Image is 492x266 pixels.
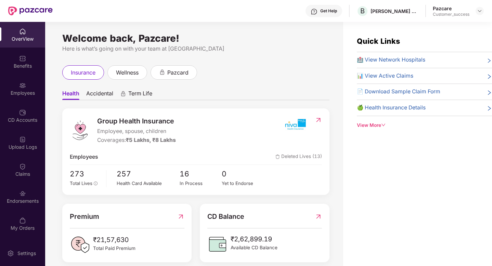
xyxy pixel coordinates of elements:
span: Available CD Balance [231,244,277,251]
img: deleteIcon [275,155,280,159]
img: svg+xml;base64,PHN2ZyBpZD0iQmVuZWZpdHMiIHhtbG5zPSJodHRwOi8vd3d3LnczLm9yZy8yMDAwL3N2ZyIgd2lkdGg9Ij... [19,55,26,62]
div: View More [357,122,492,129]
div: Here is what’s going on with your team at [GEOGRAPHIC_DATA] [62,44,329,53]
span: ₹21,57,630 [93,235,135,245]
span: down [381,123,386,128]
img: svg+xml;base64,PHN2ZyBpZD0iU2V0dGluZy0yMHgyMCIgeG1sbnM9Imh0dHA6Ly93d3cudzMub3JnLzIwMDAvc3ZnIiB3aW... [7,250,14,257]
span: Total Lives [70,181,92,186]
span: insurance [71,68,95,77]
div: Coverages: [97,136,176,145]
span: right [487,73,492,80]
span: wellness [116,68,139,77]
span: Group Health Insurance [97,116,176,127]
div: Health Card Available [117,180,180,187]
span: Employee, spouse, children [97,127,176,136]
span: right [487,89,492,96]
img: logo [70,120,90,141]
span: 257 [117,168,180,179]
span: Term Life [128,90,152,100]
img: svg+xml;base64,PHN2ZyBpZD0iQ0RfQWNjb3VudHMiIGRhdGEtbmFtZT0iQ0QgQWNjb3VudHMiIHhtbG5zPSJodHRwOi8vd3... [19,109,26,116]
span: Accidental [86,90,113,100]
span: CD Balance [207,211,244,222]
img: svg+xml;base64,PHN2ZyBpZD0iQ2xhaW0iIHhtbG5zPSJodHRwOi8vd3d3LnczLm9yZy8yMDAwL3N2ZyIgd2lkdGg9IjIwIi... [19,163,26,170]
img: RedirectIcon [315,211,322,222]
img: RedirectIcon [315,117,322,123]
span: pazcard [167,68,189,77]
div: Customer_success [433,12,469,17]
div: animation [159,69,165,75]
img: CDBalanceIcon [207,234,228,254]
span: Total Paid Premium [93,245,135,252]
div: [PERSON_NAME] SOLUTIONS INDIA PRIVATE LIMITED [371,8,418,14]
span: Health [62,90,79,100]
span: 📄 Download Sample Claim Form [357,88,440,96]
img: RedirectIcon [177,211,184,222]
span: Premium [70,211,99,222]
img: insurerIcon [282,116,308,133]
img: PaidPremiumIcon [70,235,90,255]
img: svg+xml;base64,PHN2ZyBpZD0iRW1wbG95ZWVzIiB4bWxucz0iaHR0cDovL3d3dy53My5vcmcvMjAwMC9zdmciIHdpZHRoPS... [19,82,26,89]
span: ₹2,62,899.19 [231,234,277,244]
div: Welcome back, Pazcare! [62,36,329,41]
span: info-circle [94,182,98,186]
span: ₹5 Lakhs, ₹8 Lakhs [126,137,176,143]
span: B [360,7,365,15]
img: svg+xml;base64,PHN2ZyBpZD0iRW5kb3JzZW1lbnRzIiB4bWxucz0iaHR0cDovL3d3dy53My5vcmcvMjAwMC9zdmciIHdpZH... [19,190,26,197]
span: 🏥 View Network Hospitals [357,56,425,64]
span: right [487,105,492,112]
div: Pazcare [433,5,469,12]
div: Yet to Endorse [222,180,264,187]
span: 📊 View Active Claims [357,72,413,80]
img: svg+xml;base64,PHN2ZyBpZD0iTXlfT3JkZXJzIiBkYXRhLW5hbWU9Ik15IE9yZGVycyIgeG1sbnM9Imh0dHA6Ly93d3cudz... [19,217,26,224]
div: In Process [180,180,222,187]
span: 273 [70,168,101,179]
span: right [487,57,492,64]
span: Deleted Lives (13) [275,153,322,161]
img: svg+xml;base64,PHN2ZyBpZD0iSGVscC0zMngzMiIgeG1sbnM9Imh0dHA6Ly93d3cudzMub3JnLzIwMDAvc3ZnIiB3aWR0aD... [311,8,318,15]
span: 0 [222,168,264,179]
img: svg+xml;base64,PHN2ZyBpZD0iRHJvcGRvd24tMzJ4MzIiIHhtbG5zPSJodHRwOi8vd3d3LnczLm9yZy8yMDAwL3N2ZyIgd2... [477,8,482,14]
div: Settings [15,250,38,257]
span: 🍏 Health Insurance Details [357,104,426,112]
div: Get Help [320,8,337,14]
img: svg+xml;base64,PHN2ZyBpZD0iVXBsb2FkX0xvZ3MiIGRhdGEtbmFtZT0iVXBsb2FkIExvZ3MiIHhtbG5zPSJodHRwOi8vd3... [19,136,26,143]
span: 16 [180,168,222,179]
span: Quick Links [357,37,400,45]
div: animation [120,91,126,97]
span: Employees [70,153,98,161]
img: svg+xml;base64,PHN2ZyBpZD0iSG9tZSIgeG1sbnM9Imh0dHA6Ly93d3cudzMub3JnLzIwMDAvc3ZnIiB3aWR0aD0iMjAiIG... [19,28,26,35]
img: New Pazcare Logo [8,6,53,15]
